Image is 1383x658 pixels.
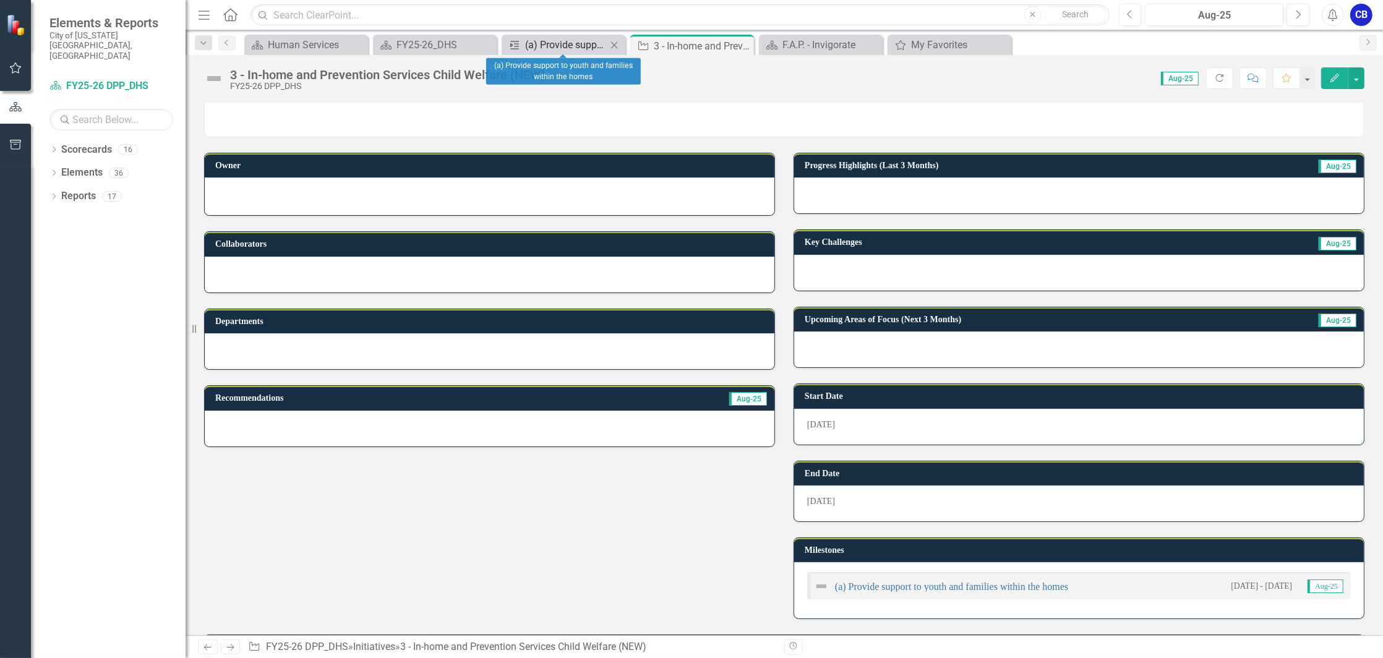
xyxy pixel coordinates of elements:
a: (a) Provide support to youth and families within the homes [505,37,607,53]
a: My Favorites [891,37,1008,53]
a: (a) Provide support to youth and families within the homes [835,581,1068,592]
h3: End Date [805,469,1358,478]
input: Search ClearPoint... [250,4,1109,26]
div: Aug-25 [1149,8,1279,23]
a: FY25-26_DHS [376,37,494,53]
button: CB [1350,4,1372,26]
span: Aug-25 [1161,72,1199,85]
h3: Key Challenges [805,237,1134,247]
button: Aug-25 [1145,4,1283,26]
img: Not Defined [814,579,829,594]
div: 3 - In-home and Prevention Services Child Welfare (NEW) [230,68,546,82]
div: 16 [118,144,138,155]
h3: Departments [215,317,768,326]
h3: Recommendations [215,393,567,403]
div: FY25-26_DHS [396,37,494,53]
span: [DATE] [807,420,835,429]
a: FY25-26 DPP_DHS [49,79,173,93]
div: 3 - In-home and Prevention Services Child Welfare (NEW) [654,38,751,54]
span: Aug-25 [1308,579,1343,593]
span: Search [1062,9,1089,19]
h3: Start Date [805,391,1358,401]
a: Initiatives [353,641,395,652]
small: [DATE] - [DATE] [1231,580,1292,592]
span: Elements & Reports [49,15,173,30]
a: FY25-26 DPP_DHS [266,641,348,652]
span: Aug-25 [1319,314,1356,327]
a: Elements [61,166,103,180]
small: City of [US_STATE][GEOGRAPHIC_DATA], [GEOGRAPHIC_DATA] [49,30,173,61]
button: Search [1045,6,1107,23]
h3: Milestones [805,545,1358,555]
span: [DATE] [807,497,835,506]
div: (a) Provide support to youth and families within the homes [525,37,607,53]
h3: Progress Highlights (Last 3 Months) [805,161,1233,170]
div: 36 [109,168,129,178]
span: Aug-25 [1319,160,1356,173]
div: F.A.P. - Invigorate [782,37,880,53]
span: Aug-25 [1319,237,1356,250]
div: (a) Provide support to youth and families within the homes [486,58,641,85]
div: 17 [102,191,122,202]
a: Reports [61,189,96,203]
div: My Favorites [911,37,1008,53]
a: Human Services [247,37,365,53]
input: Search Below... [49,109,173,130]
div: FY25-26 DPP_DHS [230,82,546,91]
div: 3 - In-home and Prevention Services Child Welfare (NEW) [400,641,646,652]
a: F.A.P. - Invigorate [762,37,880,53]
div: » » [248,640,775,654]
h3: Collaborators [215,239,768,249]
h3: Owner [215,161,768,170]
a: Scorecards [61,143,112,157]
span: Aug-25 [729,392,767,406]
div: Human Services [268,37,365,53]
img: Not Defined [204,69,224,88]
img: ClearPoint Strategy [6,14,28,35]
h3: Upcoming Areas of Focus (Next 3 Months) [805,315,1248,324]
